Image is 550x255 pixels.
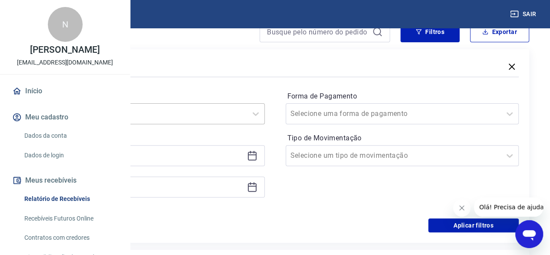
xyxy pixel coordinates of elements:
label: Período [33,91,263,102]
input: Data inicial [39,149,243,162]
p: [PERSON_NAME] [30,45,100,54]
span: Olá! Precisa de ajuda? [5,6,73,13]
button: Meu cadastro [10,108,120,127]
a: Dados da conta [21,127,120,145]
input: Busque pelo número do pedido [267,25,369,38]
p: Período personalizado [31,131,265,142]
a: Dados de login [21,146,120,164]
button: Meus recebíveis [10,171,120,190]
input: Data final [39,180,243,194]
button: Sair [508,6,540,22]
iframe: Botão para abrir a janela de mensagens [515,220,543,248]
label: Forma de Pagamento [287,91,517,102]
button: Exportar [470,21,529,42]
a: Relatório de Recebíveis [21,190,120,208]
a: Recebíveis Futuros Online [21,210,120,228]
a: Início [10,82,120,101]
iframe: Mensagem da empresa [474,197,543,217]
iframe: Fechar mensagem [453,199,470,217]
div: N [48,7,83,42]
button: Aplicar filtros [428,218,519,232]
label: Tipo de Movimentação [287,133,517,143]
a: Contratos com credores [21,229,120,247]
p: [EMAIL_ADDRESS][DOMAIN_NAME] [17,58,113,67]
button: Filtros [400,21,460,42]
